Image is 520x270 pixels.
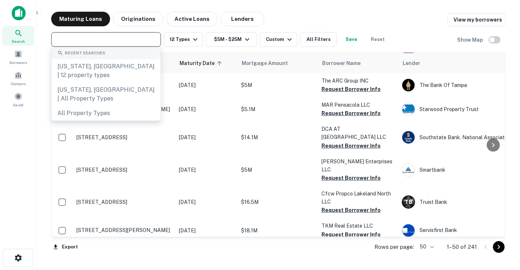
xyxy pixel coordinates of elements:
[374,243,414,251] p: Rows per page:
[2,26,34,46] a: Search
[260,32,297,47] button: Custom
[2,47,34,67] a: Borrowers
[52,83,161,106] div: [US_STATE], [GEOGRAPHIC_DATA] | All Property Types
[322,59,361,68] span: Borrower Name
[398,53,515,73] th: Lender
[76,134,172,141] p: [STREET_ADDRESS]
[321,109,381,118] button: Request Borrower Info
[76,199,172,205] p: [STREET_ADDRESS]
[11,81,26,87] span: Contacts
[242,59,297,68] span: Mortgage Amount
[241,105,314,113] p: $5.1M
[447,243,477,251] p: 1–50 of 241
[180,59,224,68] span: Maturity Date
[366,32,389,47] button: Reset
[237,53,318,73] th: Mortgage Amount
[175,53,237,73] th: Maturity Date
[321,141,381,150] button: Request Borrower Info
[179,133,234,141] p: [DATE]
[12,38,25,44] span: Search
[179,198,234,206] p: [DATE]
[318,53,398,73] th: Borrower Name
[113,12,163,26] button: Originations
[12,6,26,20] img: capitalize-icon.png
[241,227,314,235] p: $18.1M
[52,59,161,83] div: [US_STATE], [GEOGRAPHIC_DATA] | 12 property types
[241,81,314,89] p: $5M
[321,206,381,214] button: Request Borrower Info
[321,174,381,182] button: Request Borrower Info
[402,79,415,91] img: picture
[76,227,172,233] p: [STREET_ADDRESS][PERSON_NAME]
[2,90,34,109] a: Saved
[402,163,512,176] div: Smartbank
[321,230,381,239] button: Request Borrower Info
[321,101,395,109] p: MAR Pensacola LLC
[65,50,105,56] span: Recent Searches
[179,105,234,113] p: [DATE]
[402,131,415,144] img: picture
[321,190,395,206] p: Cfcw Propco Lakeland North LLC
[321,222,395,230] p: TKM Real Estate LLC
[52,106,161,121] div: All Property Types
[164,32,203,47] button: 12 Types
[13,102,24,108] span: Saved
[402,79,512,92] div: The Bank Of Tampa
[483,212,520,247] iframe: Chat Widget
[2,68,34,88] a: Contacts
[417,242,435,252] div: 50
[10,60,27,65] span: Borrowers
[179,81,234,89] p: [DATE]
[493,241,505,253] button: Go to next page
[321,157,395,174] p: [PERSON_NAME] Enterprises LLC
[402,164,415,176] img: picture
[179,166,234,174] p: [DATE]
[241,166,314,174] p: $5M
[166,12,218,26] button: Active Loans
[266,35,294,44] div: Custom
[76,167,172,173] p: [STREET_ADDRESS]
[241,133,314,141] p: $14.1M
[402,131,512,144] div: Southstate Bank, National Association
[402,103,415,115] img: picture
[321,125,395,141] p: DCA AT [GEOGRAPHIC_DATA] LLC
[402,224,415,237] img: picture
[405,198,412,206] p: T B
[448,13,505,26] a: View my borrowers
[457,36,484,44] h6: Show Map
[300,32,337,47] button: All Filters
[241,198,314,206] p: $16.5M
[402,224,512,237] div: Servisfirst Bank
[340,32,363,47] button: Save your search to get updates of matches that match your search criteria.
[51,12,110,26] button: Maturing Loans
[402,103,512,116] div: Starwood Property Trust
[321,85,381,94] button: Request Borrower Info
[321,77,395,85] p: The ARC Group INC
[402,195,512,209] div: Truist Bank
[403,59,420,68] span: Lender
[179,227,234,235] p: [DATE]
[206,32,257,47] button: $5M - $25M
[221,12,264,26] button: Lenders
[51,242,80,252] button: Export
